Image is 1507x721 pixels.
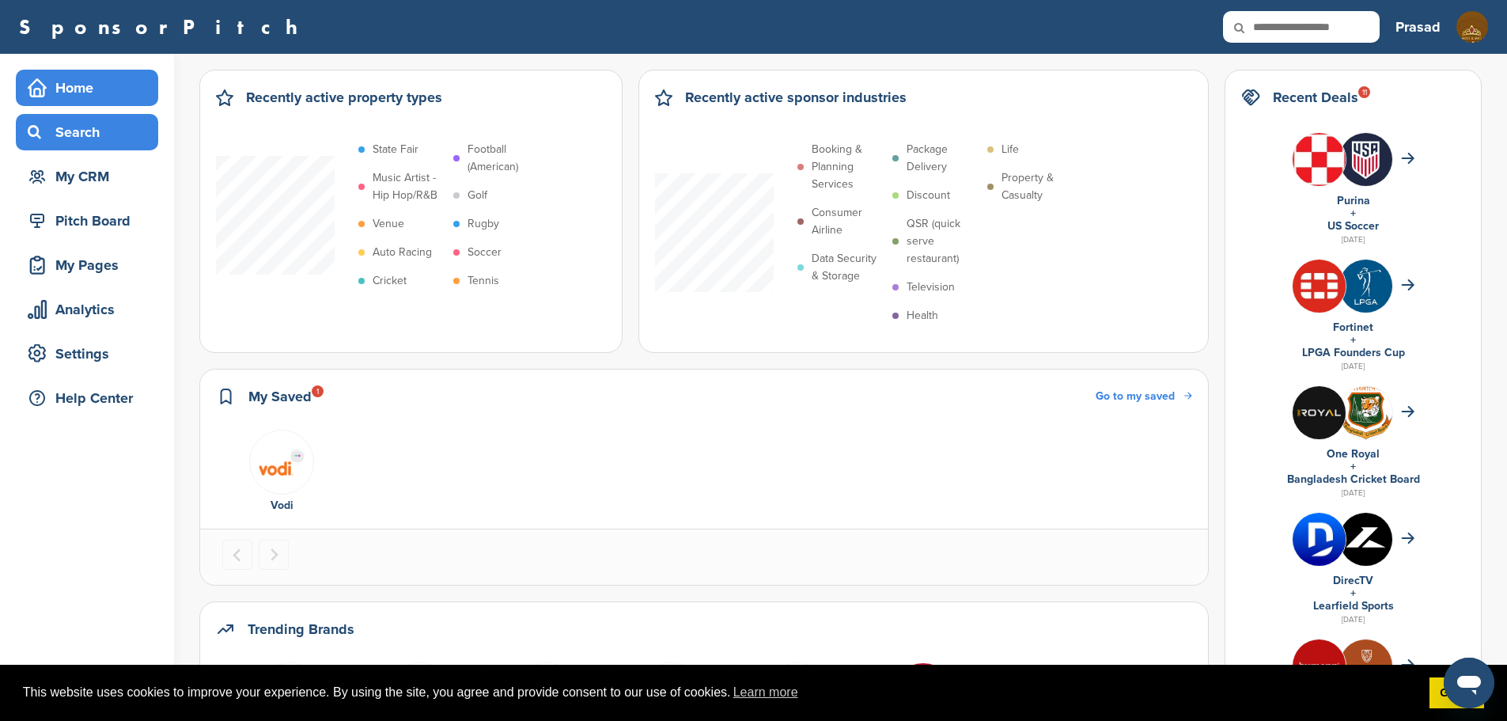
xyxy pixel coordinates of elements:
button: Previous slide [222,540,252,570]
img: Vigjnoap 400x400 [1293,260,1346,313]
div: [DATE] [1241,613,1465,627]
div: Help Center [24,384,158,412]
div: [DATE] [1241,233,1465,247]
img: Xl cslqk 400x400 [1293,639,1346,693]
a: My Pages [16,247,158,283]
p: State Fair [373,141,418,158]
img: S8lgkjzz 400x400 [1293,386,1346,439]
a: Analytics [16,291,158,328]
div: 1 of 1 [222,430,341,515]
a: Help Center [16,380,158,416]
a: Go to my saved [1096,388,1192,405]
p: Music Artist - Hip Hop/R&B [373,169,445,204]
a: + [1350,460,1356,473]
p: Tennis [468,272,499,290]
p: Health [907,307,938,324]
p: Discount [907,187,950,204]
p: Property & Casualty [1002,169,1074,204]
p: Consumer Airline [812,204,884,239]
button: Next slide [259,540,289,570]
a: dismiss cookie message [1429,677,1484,709]
p: Soccer [468,244,502,261]
h2: Recent Deals [1273,86,1358,108]
a: + [1350,333,1356,347]
p: Life [1002,141,1019,158]
a: learn more about cookies [731,681,801,704]
img: Open uri20141112 64162 1947g57?1415806541 [1339,386,1392,439]
div: My CRM [24,162,158,191]
span: This website uses cookies to improve your experience. By using the site, you agree and provide co... [23,681,1417,704]
img: Nxoc7o2q 400x400 [1339,260,1392,313]
a: + [1350,207,1356,220]
img: Unnamed [1339,639,1392,693]
span: Go to my saved [1096,389,1175,403]
a: US Soccer [1327,219,1379,233]
div: Settings [24,340,158,368]
p: Rugby [468,215,499,233]
img: Yitarkkj 400x400 [1339,513,1392,566]
div: Home [24,74,158,102]
a: Learfield Sports [1313,599,1394,613]
p: Data Security & Storage [812,250,884,285]
a: Settings [16,336,158,372]
a: Purina [1337,194,1370,207]
a: Bangladesh Cricket Board [1287,472,1420,486]
p: Cricket [373,272,407,290]
p: Football (American) [468,141,540,176]
a: Logo small Vodi [230,430,333,515]
img: Logo small [249,430,314,495]
img: whvs id 400x400 [1339,133,1392,186]
p: Auto Racing [373,244,432,261]
p: Venue [373,215,404,233]
p: Package Delivery [907,141,979,176]
div: Pitch Board [24,207,158,235]
div: Analytics [24,295,158,324]
a: SponsorPitch [19,17,308,37]
a: LPGA Founders Cup [1302,346,1405,359]
a: Home [16,70,158,106]
h2: Trending Brands [248,618,354,640]
img: 0c2wmxyy 400x400 [1293,513,1346,566]
h2: Recently active property types [246,86,442,108]
a: Pitch Board [16,203,158,239]
img: 1lv1zgax 400x400 [1293,133,1346,186]
div: My Pages [24,251,158,279]
p: Booking & Planning Services [812,141,884,193]
a: DirecTV [1333,574,1373,587]
a: Search [16,114,158,150]
a: One Royal [1327,447,1380,461]
h3: Prasad [1395,16,1441,38]
a: My CRM [16,158,158,195]
a: Fortinet [1333,321,1373,334]
div: 1 [312,385,324,397]
div: Vodi [230,497,333,514]
h2: Recently active sponsor industries [685,86,907,108]
div: 11 [1358,86,1370,98]
p: Television [907,279,955,296]
div: [DATE] [1241,486,1465,500]
p: Golf [468,187,487,204]
a: Prasad [1395,9,1441,44]
h2: My Saved [248,385,312,408]
a: + [1350,586,1356,600]
div: Search [24,118,158,146]
p: QSR (quick serve restaurant) [907,215,979,268]
iframe: Button to launch messaging window [1444,658,1494,708]
div: [DATE] [1241,359,1465,374]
